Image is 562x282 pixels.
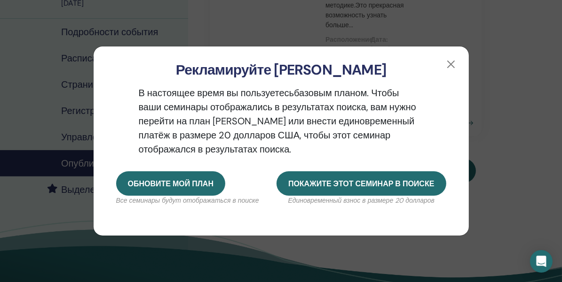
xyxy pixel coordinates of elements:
ya-tr-span: В настоящее время вы пользуетесь [139,87,294,99]
ya-tr-span: базовым планом. [294,87,369,99]
ya-tr-span: Чтобы ваши семинары отображались в результатах поиска, вам нужно перейти на план [PERSON_NAME] ил... [139,87,416,155]
ya-tr-span: Рекламируйте [PERSON_NAME] [176,61,386,79]
button: Обновите мой план [116,171,226,196]
ya-tr-span: Единовременный взнос в размере 20 долларов [288,196,435,205]
button: Покажите этот семинар в поиске [277,171,446,196]
ya-tr-span: Покажите этот семинар в поиске [288,179,434,189]
ya-tr-span: Все семинары будут отображаться в поиске [116,196,259,205]
ya-tr-span: Обновите мой план [128,179,214,189]
div: Откройте Интерком-Мессенджер [530,250,553,273]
